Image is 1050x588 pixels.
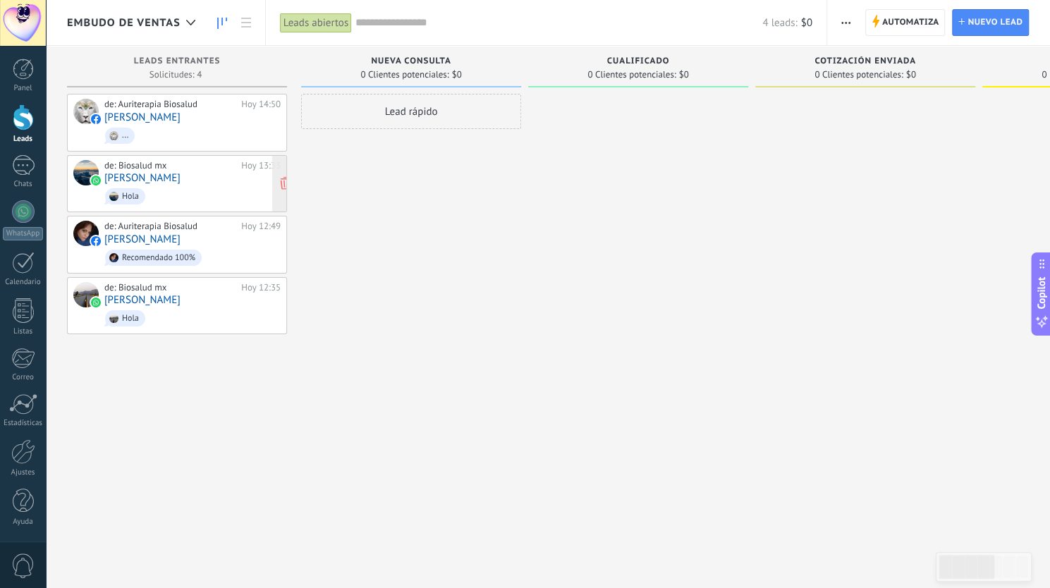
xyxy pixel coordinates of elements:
div: Cualificado [535,56,741,68]
a: Lista [234,9,258,37]
span: $0 [906,71,916,79]
a: [PERSON_NAME] [104,111,181,123]
div: Nueva consulta [308,56,514,68]
div: WhatsApp [3,227,43,240]
span: 0 Clientes potenciales: [814,71,903,79]
span: Copilot [1034,277,1049,310]
div: de: Biosalud mx [104,282,236,293]
button: Más [836,9,856,36]
span: Cotización enviada [814,56,916,66]
div: Cotización enviada [762,56,968,68]
div: Hola [122,314,139,324]
img: facebook-sm.svg [91,114,101,124]
div: Estadísticas [3,419,44,428]
span: Nuevo lead [967,10,1022,35]
a: [PERSON_NAME] [104,172,181,184]
div: de: Biosalud mx [104,160,236,171]
span: $0 [452,71,462,79]
div: Ayuda [3,517,44,527]
div: Recomendado 100% [122,253,195,263]
span: Leads Entrantes [134,56,221,66]
div: Karen Märquez [73,160,99,185]
div: Leads abiertos [280,13,352,33]
span: Cualificado [607,56,670,66]
img: waba.svg [91,298,101,307]
div: Hoy 12:49 [241,221,281,232]
a: Nuevo lead [952,9,1029,36]
span: 4 leads: [762,16,797,30]
div: Calendario [3,278,44,287]
span: Automatiza [882,10,939,35]
a: Automatiza [865,9,946,36]
div: Juan Gonzalez Zamarripa [73,282,99,307]
div: Leads Entrantes [74,56,280,68]
span: Nueva consulta [371,56,451,66]
img: facebook-sm.svg [91,236,101,246]
div: Hoy 14:50 [241,99,281,110]
div: Roldán Heidhy [73,221,99,246]
div: Listas [3,327,44,336]
div: Hoy 12:35 [241,282,281,293]
a: Leads [210,9,234,37]
div: Hola [122,192,139,202]
span: Embudo de ventas [67,16,181,30]
a: [PERSON_NAME] [104,233,181,245]
div: Leads [3,135,44,144]
div: Correo [3,373,44,382]
span: 0 Clientes potenciales: [587,71,676,79]
div: Lead rápido [301,94,521,129]
div: de: Auriterapia Biosalud [104,99,236,110]
span: 0 Clientes potenciales: [360,71,448,79]
div: Chats [3,180,44,189]
div: Ajustes [3,468,44,477]
span: $0 [801,16,812,30]
div: ... [122,130,128,140]
div: Rosa Mejia [73,99,99,124]
span: Solicitudes: 4 [149,71,202,79]
div: de: Auriterapia Biosalud [104,221,236,232]
span: $0 [679,71,689,79]
img: waba.svg [91,176,101,185]
div: Panel [3,84,44,93]
div: Hoy 13:33 [241,160,281,171]
a: [PERSON_NAME] [104,294,181,306]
